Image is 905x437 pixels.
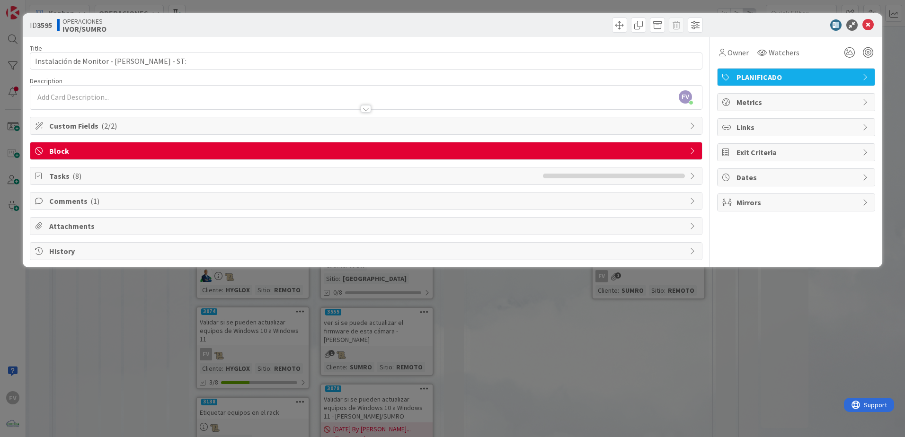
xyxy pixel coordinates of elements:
[30,19,52,31] span: ID
[49,120,685,131] span: Custom Fields
[49,170,538,182] span: Tasks
[62,17,106,25] span: OPERACIONES
[20,1,43,13] span: Support
[728,47,749,58] span: Owner
[736,197,858,208] span: Mirrors
[49,245,685,257] span: History
[736,96,858,108] span: Metrics
[101,121,117,131] span: ( 2/2 )
[30,44,42,52] label: Title
[90,196,99,206] span: ( 1 )
[679,90,692,104] span: FV
[49,220,685,232] span: Attachments
[736,147,858,158] span: Exit Criteria
[62,25,106,33] b: IVOR/SUMRO
[736,172,858,183] span: Dates
[736,71,858,83] span: PLANIFICADO
[736,122,858,133] span: Links
[769,47,799,58] span: Watchers
[49,195,685,207] span: Comments
[30,77,62,85] span: Description
[37,20,52,30] b: 3595
[72,171,81,181] span: ( 8 )
[49,145,685,157] span: Block
[30,52,702,70] input: type card name here...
